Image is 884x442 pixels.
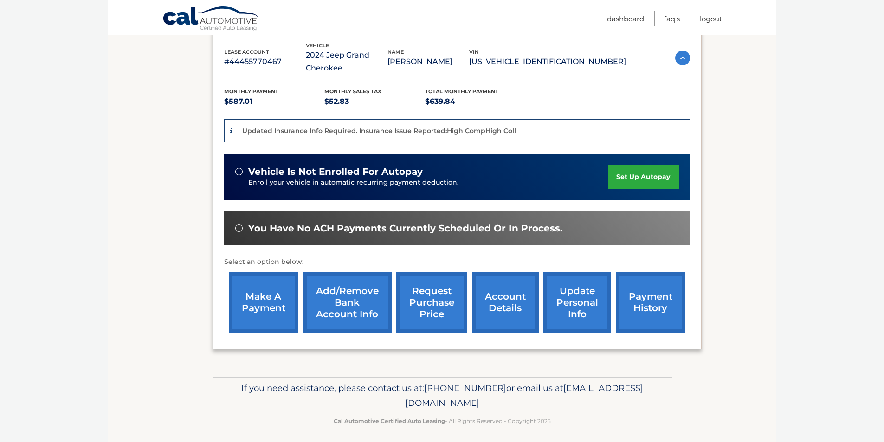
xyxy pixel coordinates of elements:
[248,178,608,188] p: Enroll your vehicle in automatic recurring payment deduction.
[303,272,392,333] a: Add/Remove bank account info
[334,417,445,424] strong: Cal Automotive Certified Auto Leasing
[607,11,644,26] a: Dashboard
[616,272,685,333] a: payment history
[248,166,423,178] span: vehicle is not enrolled for autopay
[224,256,690,268] p: Select an option below:
[306,49,387,75] p: 2024 Jeep Grand Cherokee
[235,224,243,232] img: alert-white.svg
[162,6,260,33] a: Cal Automotive
[242,127,516,135] p: Updated Insurance Info Required. Insurance Issue Reported:High CompHigh Coll
[425,95,526,108] p: $639.84
[387,55,469,68] p: [PERSON_NAME]
[387,49,404,55] span: name
[224,95,325,108] p: $587.01
[700,11,722,26] a: Logout
[469,55,626,68] p: [US_VEHICLE_IDENTIFICATION_NUMBER]
[219,381,666,410] p: If you need assistance, please contact us at: or email us at
[469,49,479,55] span: vin
[229,272,298,333] a: make a payment
[224,49,269,55] span: lease account
[219,416,666,426] p: - All Rights Reserved - Copyright 2025
[248,223,562,234] span: You have no ACH payments currently scheduled or in process.
[396,272,467,333] a: request purchase price
[235,168,243,175] img: alert-white.svg
[324,95,425,108] p: $52.83
[425,88,498,95] span: Total Monthly Payment
[306,42,329,49] span: vehicle
[608,165,678,189] a: set up autopay
[472,272,539,333] a: account details
[324,88,381,95] span: Monthly sales Tax
[675,51,690,65] img: accordion-active.svg
[224,55,306,68] p: #44455770467
[543,272,611,333] a: update personal info
[664,11,680,26] a: FAQ's
[224,88,278,95] span: Monthly Payment
[424,383,506,393] span: [PHONE_NUMBER]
